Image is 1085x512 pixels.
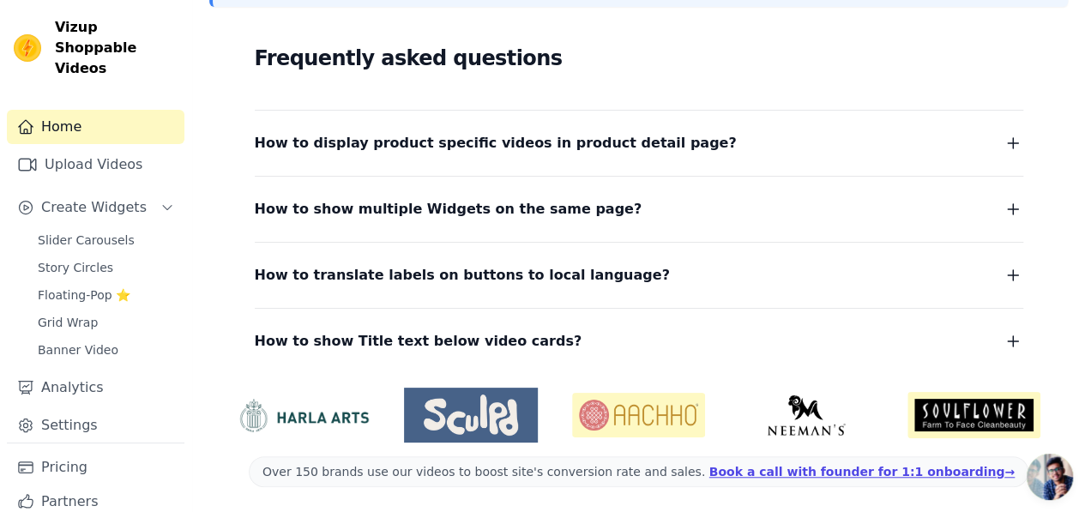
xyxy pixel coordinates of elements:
[739,395,872,436] img: Neeman's
[255,329,582,353] span: How to show Title text below video cards?
[7,190,184,225] button: Create Widgets
[255,131,1023,155] button: How to display product specific videos in product detail page?
[7,370,184,405] a: Analytics
[404,395,537,436] img: Sculpd US
[255,263,1023,287] button: How to translate labels on buttons to local language?
[38,314,98,331] span: Grid Wrap
[237,398,370,433] img: HarlaArts
[38,232,135,249] span: Slider Carousels
[14,34,41,62] img: Vizup
[55,17,178,79] span: Vizup Shoppable Videos
[38,286,130,304] span: Floating-Pop ⭐
[255,197,1023,221] button: How to show multiple Widgets on the same page?
[255,197,642,221] span: How to show multiple Widgets on the same page?
[38,341,118,358] span: Banner Video
[27,310,184,334] a: Grid Wrap
[38,259,113,276] span: Story Circles
[7,450,184,485] a: Pricing
[255,263,670,287] span: How to translate labels on buttons to local language?
[7,408,184,443] a: Settings
[255,131,737,155] span: How to display product specific videos in product detail page?
[27,338,184,362] a: Banner Video
[27,283,184,307] a: Floating-Pop ⭐
[907,392,1040,439] img: Soulflower
[709,465,1015,479] a: Book a call with founder for 1:1 onboarding
[27,256,184,280] a: Story Circles
[255,329,1023,353] button: How to show Title text below video cards?
[255,41,1023,75] h2: Frequently asked questions
[7,110,184,144] a: Home
[1027,454,1073,500] a: Open chat
[27,228,184,252] a: Slider Carousels
[41,197,147,218] span: Create Widgets
[572,393,705,437] img: Aachho
[7,148,184,182] a: Upload Videos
